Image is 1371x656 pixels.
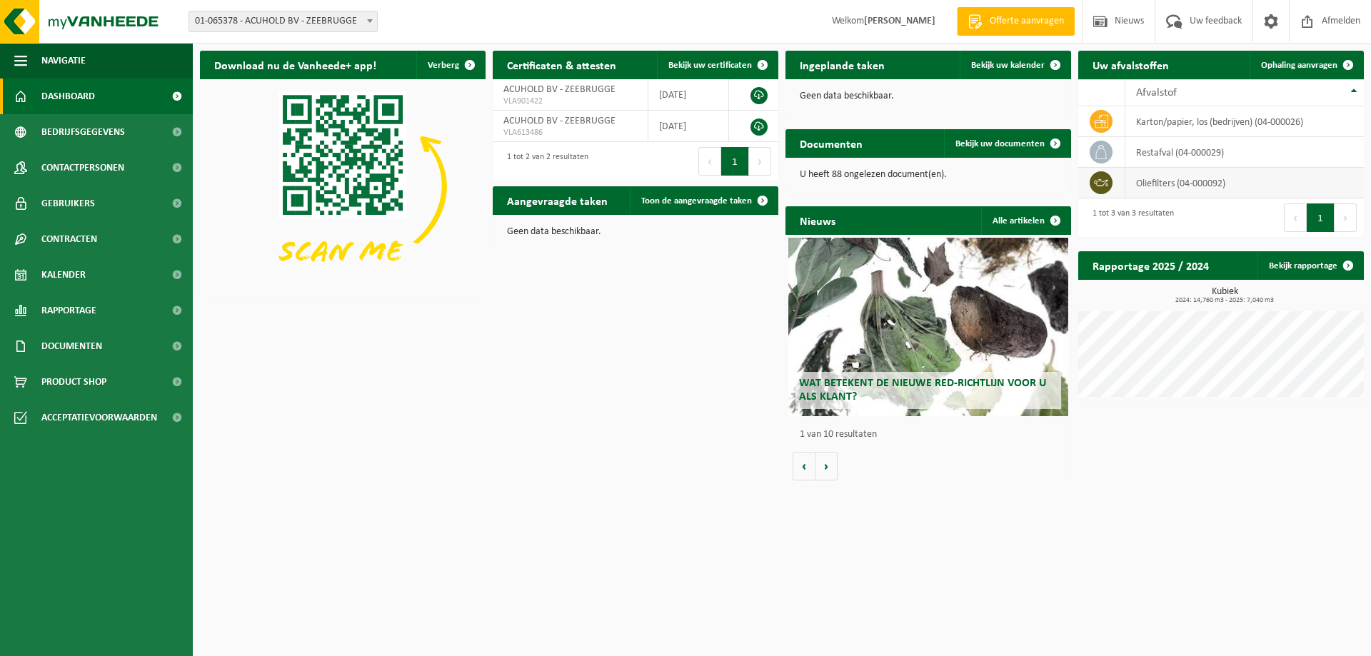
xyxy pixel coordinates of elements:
button: Previous [1284,203,1307,232]
span: Gebruikers [41,186,95,221]
img: Download de VHEPlus App [200,79,486,293]
span: Navigatie [41,43,86,79]
span: Dashboard [41,79,95,114]
p: Geen data beschikbaar. [800,91,1057,101]
span: Product Shop [41,364,106,400]
a: Bekijk uw certificaten [657,51,777,79]
a: Wat betekent de nieuwe RED-richtlijn voor u als klant? [788,238,1068,416]
span: Ophaling aanvragen [1261,61,1337,70]
h2: Download nu de Vanheede+ app! [200,51,391,79]
span: VLA901422 [503,96,637,107]
strong: [PERSON_NAME] [864,16,935,26]
button: Verberg [416,51,484,79]
h2: Aangevraagde taken [493,186,622,214]
h2: Certificaten & attesten [493,51,631,79]
a: Bekijk uw kalender [960,51,1070,79]
p: Geen data beschikbaar. [507,227,764,237]
button: 1 [721,147,749,176]
h2: Ingeplande taken [785,51,899,79]
td: karton/papier, los (bedrijven) (04-000026) [1125,106,1364,137]
span: Afvalstof [1136,87,1177,99]
span: Bedrijfsgegevens [41,114,125,150]
span: Wat betekent de nieuwe RED-richtlijn voor u als klant? [799,378,1046,403]
a: Toon de aangevraagde taken [630,186,777,215]
td: [DATE] [648,79,729,111]
span: Offerte aanvragen [986,14,1068,29]
span: 2024: 14,760 m3 - 2025: 7,040 m3 [1085,297,1364,304]
button: 1 [1307,203,1335,232]
td: oliefilters (04-000092) [1125,168,1364,198]
div: 1 tot 3 van 3 resultaten [1085,202,1174,233]
a: Bekijk rapportage [1257,251,1362,280]
span: Contracten [41,221,97,257]
a: Bekijk uw documenten [944,129,1070,158]
button: Next [749,147,771,176]
span: VLA613486 [503,127,637,138]
a: Offerte aanvragen [957,7,1075,36]
td: [DATE] [648,111,729,142]
p: 1 van 10 resultaten [800,430,1064,440]
a: Alle artikelen [981,206,1070,235]
a: Ophaling aanvragen [1250,51,1362,79]
td: restafval (04-000029) [1125,137,1364,168]
span: Bekijk uw documenten [955,139,1045,148]
button: Vorige [793,452,815,480]
span: Documenten [41,328,102,364]
span: ACUHOLD BV - ZEEBRUGGE [503,116,616,126]
button: Previous [698,147,721,176]
span: Rapportage [41,293,96,328]
button: Volgende [815,452,838,480]
span: 01-065378 - ACUHOLD BV - ZEEBRUGGE [189,11,378,32]
div: 1 tot 2 van 2 resultaten [500,146,588,177]
h2: Uw afvalstoffen [1078,51,1183,79]
span: Acceptatievoorwaarden [41,400,157,435]
button: Next [1335,203,1357,232]
p: U heeft 88 ongelezen document(en). [800,170,1057,180]
span: ACUHOLD BV - ZEEBRUGGE [503,84,616,95]
h2: Documenten [785,129,877,157]
span: Kalender [41,257,86,293]
h3: Kubiek [1085,287,1364,304]
span: 01-065378 - ACUHOLD BV - ZEEBRUGGE [189,11,377,31]
h2: Rapportage 2025 / 2024 [1078,251,1223,279]
span: Toon de aangevraagde taken [641,196,752,206]
span: Verberg [428,61,459,70]
span: Contactpersonen [41,150,124,186]
span: Bekijk uw kalender [971,61,1045,70]
h2: Nieuws [785,206,850,234]
span: Bekijk uw certificaten [668,61,752,70]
